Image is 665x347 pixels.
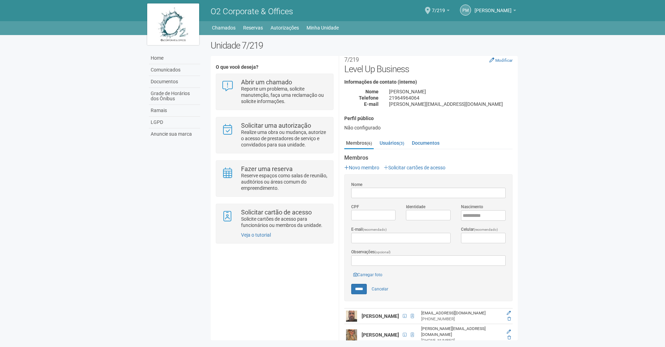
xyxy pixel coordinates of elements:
[241,216,328,228] p: Solicite cartões de acesso para funcionários ou membros da unidade.
[241,78,292,86] strong: Abrir um chamado
[346,311,357,322] img: user.png
[421,338,500,344] div: [PHONE_NUMBER]
[241,86,328,104] p: Reporte um problema, solicite manutenção, faça uma reclamação ou solicite informações.
[211,7,293,16] span: O2 Corporate & Offices
[475,9,516,14] a: [PERSON_NAME]
[351,204,359,210] label: CPF
[406,204,425,210] label: Identidade
[421,316,500,322] div: [PHONE_NUMBER]
[344,56,359,63] small: 7/219
[507,335,511,340] a: Excluir membro
[241,209,312,216] strong: Solicitar cartão de acesso
[149,64,200,76] a: Comunicados
[507,316,511,321] a: Excluir membro
[241,129,328,148] p: Realize uma obra ou mudança, autorize o acesso de prestadores de serviço e convidados para sua un...
[307,23,339,33] a: Minha Unidade
[351,271,384,279] a: Carregar foto
[432,1,445,13] span: 7/219
[475,1,512,13] span: Paulo Mauricio Rodrigues Pinto
[489,57,513,63] a: Modificar
[241,165,293,172] strong: Fazer uma reserva
[344,138,374,149] a: Membros(6)
[271,23,299,33] a: Autorizações
[212,23,236,33] a: Chamados
[384,95,518,101] div: 21964964064
[367,141,372,146] small: (6)
[346,329,357,340] img: user.png
[461,204,483,210] label: Nascimento
[216,65,333,70] h4: O que você deseja?
[344,125,513,131] div: Não configurado
[365,89,379,94] strong: Nome
[221,122,328,148] a: Solicitar uma autorização Realize uma obra ou mudança, autorize o acesso de prestadores de serviç...
[384,88,518,95] div: [PERSON_NAME]
[241,122,311,129] strong: Solicitar uma autorização
[344,165,379,170] a: Novo membro
[149,88,200,105] a: Grade de Horários dos Ônibus
[344,155,513,161] strong: Membros
[359,95,379,101] strong: Telefone
[149,128,200,140] a: Anuncie sua marca
[363,228,387,231] span: (recomendado)
[368,284,392,294] a: Cancelar
[362,313,399,319] strong: [PERSON_NAME]
[375,250,391,254] span: (opcional)
[507,329,511,334] a: Editar membro
[241,232,271,238] a: Veja o tutorial
[241,172,328,191] p: Reserve espaços como salas de reunião, auditórios ou áreas comum do empreendimento.
[362,332,399,338] strong: [PERSON_NAME]
[149,76,200,88] a: Documentos
[147,3,199,45] img: logo.jpg
[432,9,450,14] a: 7/219
[410,138,441,148] a: Documentos
[421,326,500,338] div: [PERSON_NAME][EMAIL_ADDRESS][DOMAIN_NAME]
[149,117,200,128] a: LGPD
[495,58,513,63] small: Modificar
[221,209,328,228] a: Solicitar cartão de acesso Solicite cartões de acesso para funcionários ou membros da unidade.
[221,166,328,191] a: Fazer uma reserva Reserve espaços como salas de reunião, auditórios ou áreas comum do empreendime...
[351,226,387,233] label: E-mail
[344,79,513,85] h4: Informações de contato (interno)
[474,228,498,231] span: (recomendado)
[507,311,511,315] a: Editar membro
[364,101,379,107] strong: E-mail
[384,101,518,107] div: [PERSON_NAME][EMAIL_ADDRESS][DOMAIN_NAME]
[344,53,513,74] h2: Level Up Business
[344,116,513,121] h4: Perfil público
[351,181,362,188] label: Nome
[211,40,518,51] h2: Unidade 7/219
[149,52,200,64] a: Home
[243,23,263,33] a: Reservas
[461,226,498,233] label: Celular
[421,310,500,316] div: [EMAIL_ADDRESS][DOMAIN_NAME]
[378,138,406,148] a: Usuários(3)
[351,249,391,255] label: Observações
[149,105,200,117] a: Ramais
[460,5,471,16] a: PM
[399,141,404,146] small: (3)
[221,79,328,104] a: Abrir um chamado Reporte um problema, solicite manutenção, faça uma reclamação ou solicite inform...
[384,165,445,170] a: Solicitar cartões de acesso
